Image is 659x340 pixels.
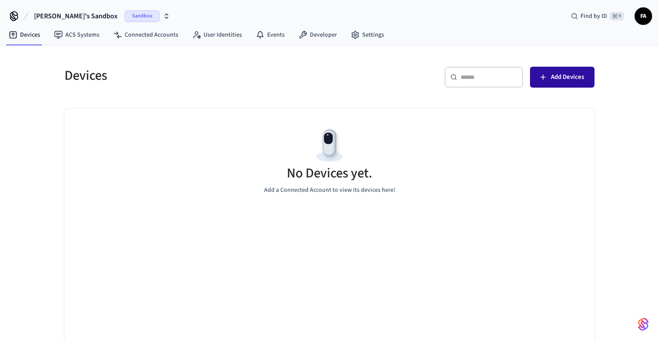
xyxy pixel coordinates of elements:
[249,27,292,43] a: Events
[581,12,607,20] span: Find by ID
[310,126,349,165] img: Devices Empty State
[264,186,395,195] p: Add a Connected Account to view its devices here!
[610,12,624,20] span: ⌘ K
[2,27,47,43] a: Devices
[551,71,584,83] span: Add Devices
[344,27,391,43] a: Settings
[635,8,651,24] span: FA
[564,8,631,24] div: Find by ID⌘ K
[287,164,372,182] h5: No Devices yet.
[34,11,118,21] span: [PERSON_NAME]'s Sandbox
[106,27,185,43] a: Connected Accounts
[65,67,324,85] h5: Devices
[47,27,106,43] a: ACS Systems
[125,10,160,22] span: Sandbox
[638,317,649,331] img: SeamLogoGradient.69752ec5.svg
[530,67,594,88] button: Add Devices
[635,7,652,25] button: FA
[185,27,249,43] a: User Identities
[292,27,344,43] a: Developer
